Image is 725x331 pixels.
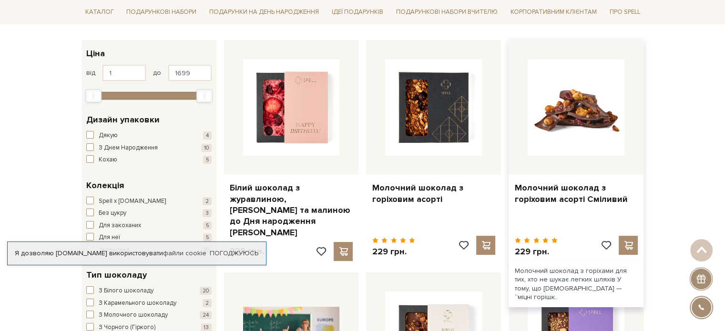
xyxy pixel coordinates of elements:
[102,65,146,81] input: Ціна
[99,299,176,308] span: З Карамельного шоколаду
[86,197,212,206] button: Spell x [DOMAIN_NAME] 2
[168,65,212,81] input: Ціна
[528,59,624,156] img: Молочний шоколад з горіховим асорті Сміливий
[86,269,147,281] span: Тип шоколаду
[203,156,212,164] span: 5
[509,261,643,307] div: Молочний шоколад з горіхами для тих, хто не шукає легких шляхів У тому, що [DEMOGRAPHIC_DATA] — “...
[203,209,212,217] span: 3
[86,179,124,192] span: Колекція
[372,182,495,205] a: Молочний шоколад з горіховим асорті
[85,89,102,102] div: Min
[86,299,212,308] button: З Карамельного шоколаду 2
[514,246,558,257] p: 229 грн.
[99,311,168,320] span: З Молочного шоколаду
[196,89,213,102] div: Max
[230,182,353,238] a: Білий шоколад з журавлиною, [PERSON_NAME] та малиною до Дня народження [PERSON_NAME]
[99,209,126,218] span: Без цукру
[86,143,212,153] button: З Днем Народження 10
[203,233,212,241] span: 5
[99,286,153,296] span: З Білого шоколаду
[605,5,643,20] a: Про Spell
[123,5,200,20] a: Подарункові набори
[200,311,212,319] span: 24
[86,47,105,60] span: Ціна
[86,69,95,77] span: від
[86,113,160,126] span: Дизайн упаковки
[200,287,212,295] span: 20
[163,249,206,257] a: файли cookie
[86,209,212,218] button: Без цукру 3
[392,4,501,20] a: Подарункові набори Вчителю
[86,311,212,320] button: З Молочного шоколаду 24
[203,131,212,140] span: 4
[507,5,601,20] a: Корпоративним клієнтам
[99,143,158,153] span: З Днем Народження
[210,249,258,258] a: Погоджуюсь
[153,69,161,77] span: до
[86,233,212,242] button: Для неї 5
[86,221,212,231] button: Для закоханих 5
[86,286,212,296] button: З Білого шоколаду 20
[8,249,266,258] div: Я дозволяю [DOMAIN_NAME] використовувати
[99,221,141,231] span: Для закоханих
[205,5,323,20] a: Подарунки на День народження
[99,197,166,206] span: Spell x [DOMAIN_NAME]
[99,131,118,140] span: Дякую
[203,221,212,230] span: 5
[203,197,212,205] span: 2
[99,233,120,242] span: Для неї
[328,5,387,20] a: Ідеї подарунків
[86,131,212,140] button: Дякую 4
[201,144,212,152] span: 10
[203,299,212,307] span: 2
[99,155,117,165] span: Кохаю
[82,5,118,20] a: Каталог
[372,246,415,257] p: 229 грн.
[514,182,638,205] a: Молочний шоколад з горіховим асорті Сміливий
[86,155,212,165] button: Кохаю 5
